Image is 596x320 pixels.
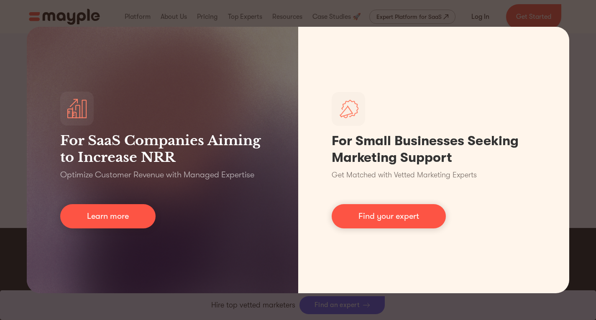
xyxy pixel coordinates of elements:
h1: For Small Businesses Seeking Marketing Support [332,133,536,166]
a: Learn more [60,204,156,228]
p: Get Matched with Vetted Marketing Experts [332,169,477,181]
h3: For SaaS Companies Aiming to Increase NRR [60,132,265,166]
p: Optimize Customer Revenue with Managed Expertise [60,169,254,181]
a: Find your expert [332,204,446,228]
